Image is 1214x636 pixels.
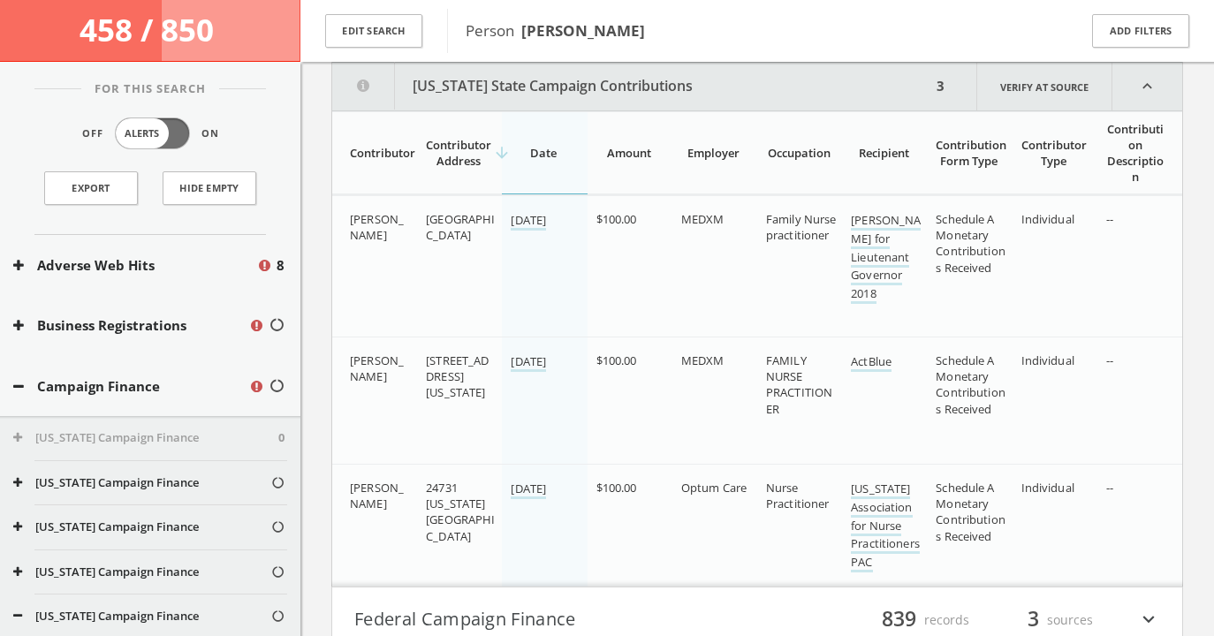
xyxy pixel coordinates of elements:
[1106,480,1113,496] span: --
[681,480,747,496] span: Optum Care
[332,63,931,110] button: [US_STATE] State Campaign Contributions
[13,429,278,447] button: [US_STATE] Campaign Finance
[350,211,404,243] span: [PERSON_NAME]
[851,481,920,572] a: [US_STATE] Association for Nurse Practitioners PAC
[1092,14,1189,49] button: Add Filters
[976,63,1112,110] a: Verify at source
[354,605,757,635] button: Federal Campaign Finance
[511,212,546,231] a: [DATE]
[163,171,256,205] button: Hide Empty
[936,137,1001,169] div: Contribution Form Type
[596,480,637,496] span: $100.00
[13,376,248,397] button: Campaign Finance
[766,211,837,243] span: Family Nurse practitioner
[426,352,489,400] span: [STREET_ADDRESS][US_STATE]
[13,315,248,336] button: Business Registrations
[1020,604,1047,635] span: 3
[681,352,725,368] span: MEDXM
[332,195,1182,587] div: grid
[1021,137,1087,169] div: Contributor Type
[511,145,576,161] div: Date
[466,20,645,41] span: Person
[931,63,950,110] div: 3
[80,9,221,50] span: 458 / 850
[13,519,270,536] button: [US_STATE] Campaign Finance
[936,211,1005,276] span: Schedule A Monetary Contributions Received
[681,211,725,227] span: MEDXM
[936,480,1005,544] span: Schedule A Monetary Contributions Received
[1112,63,1182,110] i: expand_less
[201,126,219,141] span: On
[1106,211,1113,227] span: --
[863,605,969,635] div: records
[1021,211,1074,227] span: Individual
[44,171,138,205] a: Export
[350,145,406,161] div: Contributor
[987,605,1093,635] div: sources
[596,145,662,161] div: Amount
[851,212,921,304] a: [PERSON_NAME] for Lieutenant Governor 2018
[82,126,103,141] span: Off
[81,80,219,98] span: For This Search
[596,211,637,227] span: $100.00
[851,353,892,372] a: ActBlue
[874,604,924,635] span: 839
[1106,352,1113,368] span: --
[426,480,495,544] span: 24731 [US_STATE][GEOGRAPHIC_DATA]
[521,20,645,41] b: [PERSON_NAME]
[493,144,511,162] i: arrow_downward
[13,608,270,625] button: [US_STATE] Campaign Finance
[766,480,830,511] span: Nurse Practitioner
[936,352,1005,417] span: Schedule A Monetary Contributions Received
[426,137,491,169] div: Contributor Address
[851,145,916,161] div: Recipient
[278,429,285,447] span: 0
[596,352,637,368] span: $100.00
[1137,605,1160,635] i: expand_more
[350,352,404,384] span: [PERSON_NAME]
[13,255,256,276] button: Adverse Web Hits
[511,353,546,372] a: [DATE]
[1021,480,1074,496] span: Individual
[426,211,495,243] span: [GEOGRAPHIC_DATA]
[325,14,422,49] button: Edit Search
[350,480,404,511] span: [PERSON_NAME]
[766,145,831,161] div: Occupation
[681,145,747,161] div: Employer
[13,474,270,492] button: [US_STATE] Campaign Finance
[13,564,270,581] button: [US_STATE] Campaign Finance
[277,255,285,276] span: 8
[1106,121,1165,185] div: Contribution Description
[511,481,546,499] a: [DATE]
[1021,352,1074,368] span: Individual
[766,352,832,417] span: FAMILY NURSE PRACTITIONER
